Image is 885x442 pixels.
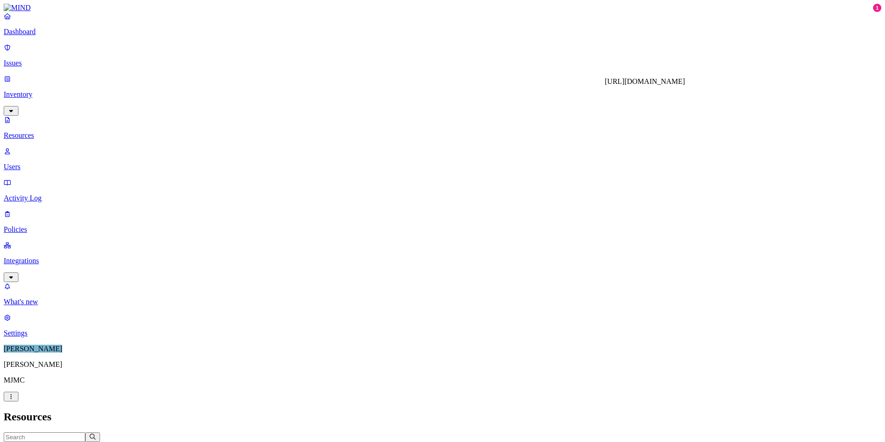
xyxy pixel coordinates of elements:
p: Inventory [4,90,881,99]
img: MIND [4,4,31,12]
p: [PERSON_NAME] [4,360,881,369]
p: MJMC [4,376,881,384]
p: Dashboard [4,28,881,36]
div: 1 [873,4,881,12]
p: What's new [4,298,881,306]
p: Resources [4,131,881,140]
div: [URL][DOMAIN_NAME] [605,77,685,86]
p: Policies [4,225,881,234]
p: Integrations [4,257,881,265]
p: Settings [4,329,881,337]
span: [PERSON_NAME] [4,345,62,353]
input: Search [4,432,85,442]
p: Activity Log [4,194,881,202]
p: Issues [4,59,881,67]
h2: Resources [4,411,881,423]
p: Users [4,163,881,171]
